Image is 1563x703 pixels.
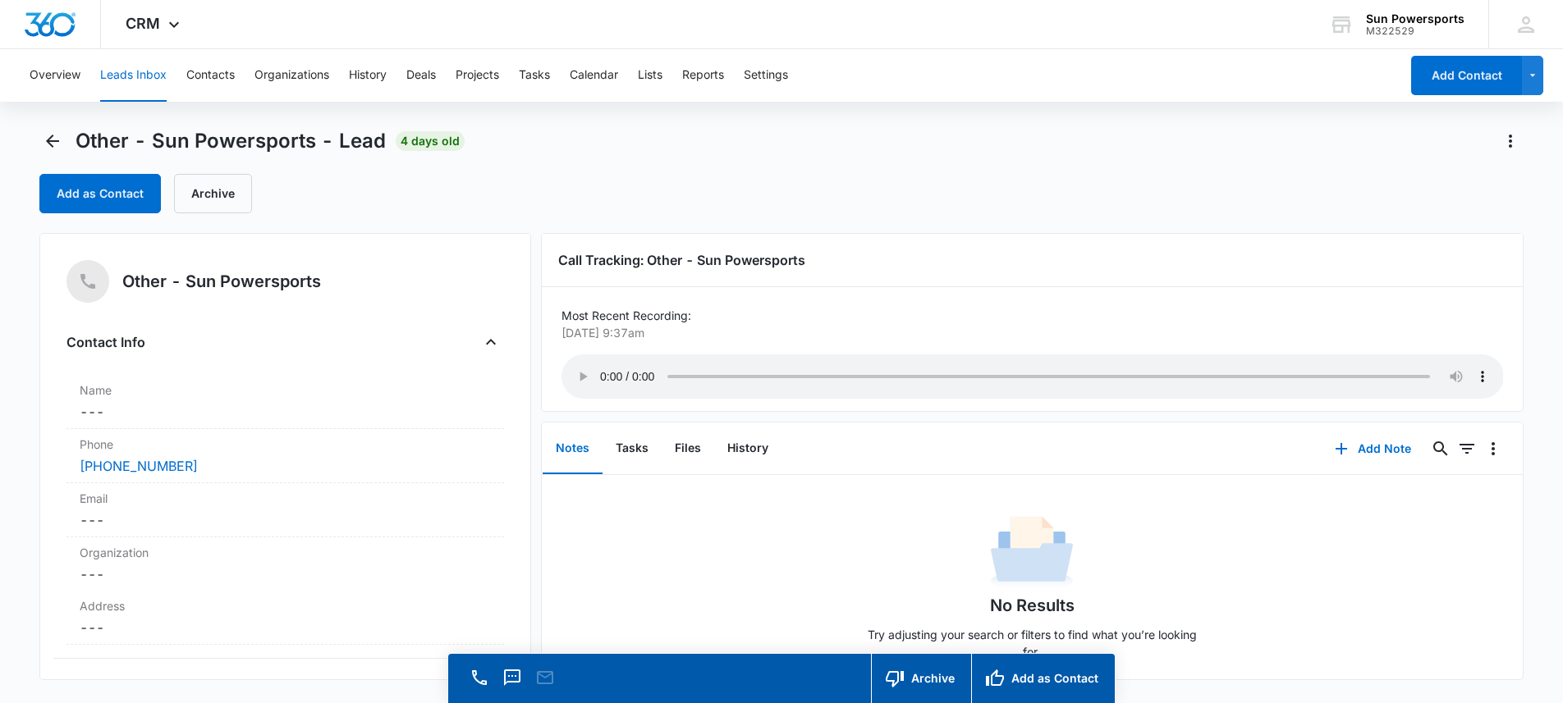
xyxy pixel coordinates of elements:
[80,544,491,561] label: Organization
[66,332,145,352] h4: Contact Info
[714,423,781,474] button: History
[76,129,386,153] span: Other - Sun Powersports - Lead
[39,174,161,213] button: Add as Contact
[558,250,1507,270] h3: Call Tracking: Other - Sun Powersports
[971,654,1115,703] button: Add as Contact
[80,618,491,637] dd: ---
[561,324,1494,341] p: [DATE] 9:37am
[744,49,788,102] button: Settings
[468,676,491,690] a: Call
[662,423,714,474] button: Files
[100,49,167,102] button: Leads Inbox
[80,381,491,399] label: Name
[80,510,491,530] dd: ---
[561,307,1504,324] p: Most Recent Recording:
[1497,128,1524,154] button: Actions
[456,49,499,102] button: Projects
[66,483,504,537] div: Email---
[1480,436,1506,462] button: Overflow Menu
[478,329,504,355] button: Close
[1454,436,1480,462] button: Filters
[80,490,491,507] label: Email
[80,597,491,614] label: Address
[174,174,252,213] button: Archive
[39,128,66,154] button: Back
[122,269,321,294] h5: Other - Sun Powersports
[871,654,971,703] button: Archive
[990,593,1075,618] h1: No Results
[80,564,491,584] dd: ---
[254,49,329,102] button: Organizations
[859,626,1204,660] p: Try adjusting your search or filters to find what you’re looking for.
[501,676,524,690] a: Text
[561,354,1504,399] audio: Your browser does not support the audio tag.
[1366,12,1464,25] div: account name
[1428,436,1454,462] button: Search...
[406,49,436,102] button: Deals
[66,675,110,695] h4: Details
[501,666,524,689] button: Text
[991,511,1073,593] img: No Data
[468,666,491,689] button: Call
[349,49,387,102] button: History
[66,537,504,591] div: Organization---
[80,456,198,476] a: [PHONE_NUMBER]
[638,49,662,102] button: Lists
[543,423,603,474] button: Notes
[126,15,160,32] span: CRM
[603,423,662,474] button: Tasks
[1411,56,1522,95] button: Add Contact
[66,591,504,645] div: Address---
[66,429,504,483] div: Phone[PHONE_NUMBER]
[80,402,491,422] dd: ---
[66,375,504,429] div: Name---
[186,49,235,102] button: Contacts
[682,49,724,102] button: Reports
[1366,25,1464,37] div: account id
[570,49,618,102] button: Calendar
[519,49,550,102] button: Tasks
[1318,429,1428,468] button: Add Note
[396,131,465,151] span: 4 days old
[80,436,491,453] label: Phone
[30,49,80,102] button: Overview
